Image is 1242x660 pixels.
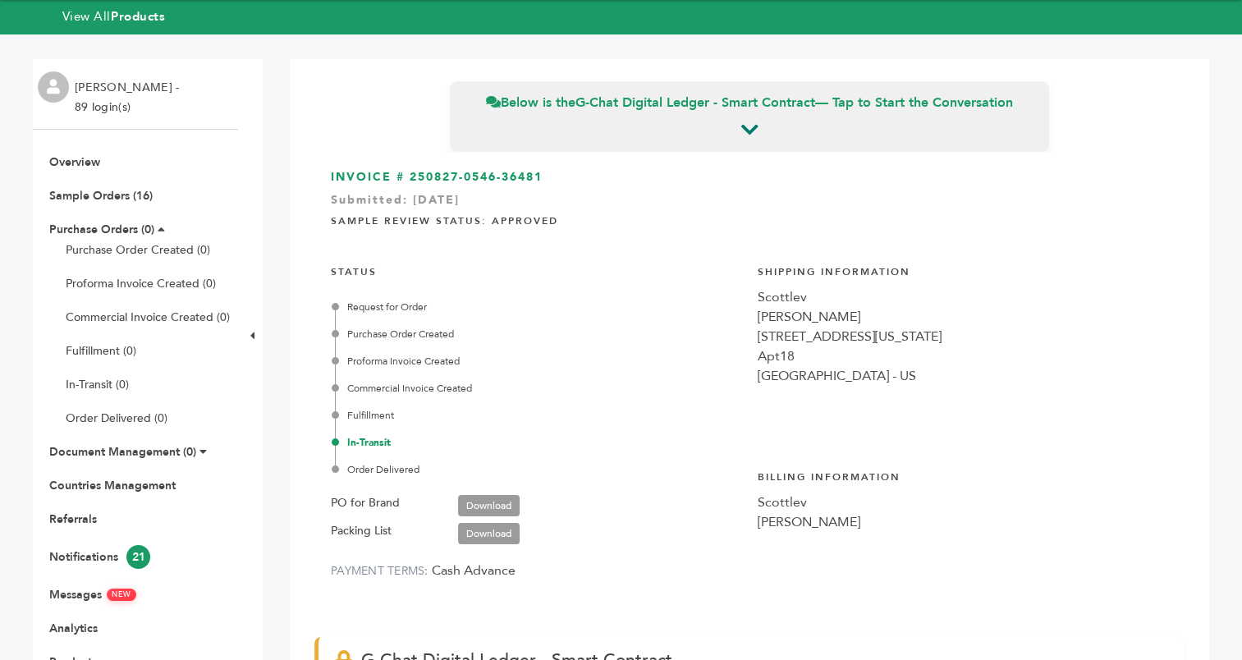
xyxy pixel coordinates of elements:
[432,561,516,580] span: Cash Advance
[111,8,165,25] strong: Products
[758,458,1168,493] h4: Billing Information
[66,309,230,325] a: Commercial Invoice Created (0)
[335,381,741,396] div: Commercial Invoice Created
[758,253,1168,287] h4: Shipping Information
[62,8,166,25] a: View AllProducts
[331,192,1168,217] div: Submitted: [DATE]
[758,287,1168,307] div: Scottlev
[335,462,741,477] div: Order Delivered
[49,154,100,170] a: Overview
[49,444,196,460] a: Document Management (0)
[49,621,98,636] a: Analytics
[758,307,1168,327] div: [PERSON_NAME]
[331,253,741,287] h4: STATUS
[486,94,1013,112] span: Below is the — Tap to Start the Conversation
[331,563,429,579] label: PAYMENT TERMS:
[66,242,210,258] a: Purchase Order Created (0)
[107,589,136,601] span: NEW
[758,327,1168,346] div: [STREET_ADDRESS][US_STATE]
[66,410,167,426] a: Order Delivered (0)
[126,545,150,569] span: 21
[458,523,520,544] a: Download
[38,71,69,103] img: profile.png
[331,493,400,513] label: PO for Brand
[66,343,136,359] a: Fulfillment (0)
[335,327,741,341] div: Purchase Order Created
[335,408,741,423] div: Fulfillment
[331,521,392,541] label: Packing List
[66,377,129,392] a: In-Transit (0)
[758,366,1168,386] div: [GEOGRAPHIC_DATA] - US
[75,78,183,117] li: [PERSON_NAME] - 89 login(s)
[49,511,97,527] a: Referrals
[335,300,741,314] div: Request for Order
[49,188,153,204] a: Sample Orders (16)
[331,202,1168,236] h4: Sample Review Status: Approved
[49,478,176,493] a: Countries Management
[331,169,1168,186] h3: INVOICE # 250827-0546-36481
[49,587,136,603] a: MessagesNEW
[758,493,1168,512] div: Scottlev
[49,222,154,237] a: Purchase Orders (0)
[458,495,520,516] a: Download
[575,94,815,112] strong: G-Chat Digital Ledger - Smart Contract
[335,354,741,369] div: Proforma Invoice Created
[335,435,741,450] div: In-Transit
[758,346,1168,366] div: Apt18
[66,276,216,291] a: Proforma Invoice Created (0)
[758,512,1168,532] div: [PERSON_NAME]
[49,549,150,565] a: Notifications21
